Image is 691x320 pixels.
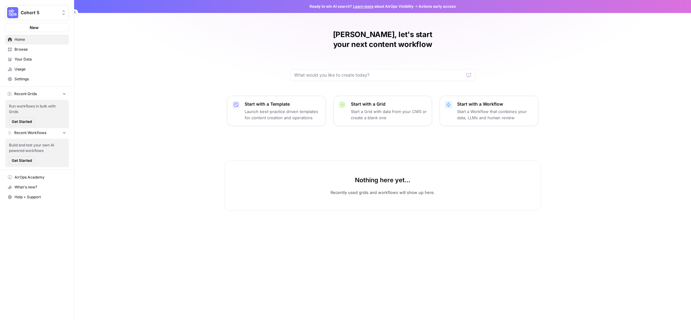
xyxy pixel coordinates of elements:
[15,47,66,52] span: Browse
[5,74,69,84] a: Settings
[9,103,65,115] span: Run workflows in bulk with Grids
[5,35,69,44] a: Home
[5,192,69,202] button: Help + Support
[290,30,475,49] h1: [PERSON_NAME], let's start your next content workflow
[9,142,65,154] span: Build and test your own AI powered workflows
[15,76,66,82] span: Settings
[331,189,435,196] p: Recently used grids and workflows will show up here.
[440,96,538,126] button: Start with a WorkflowStart a Workflow that combines your data, LLMs and human review
[5,89,69,99] button: Recent Grids
[5,44,69,54] a: Browse
[5,182,69,192] button: What's new?
[15,66,66,72] span: Usage
[353,4,373,9] a: Learn more
[14,130,46,136] span: Recent Workflows
[12,158,32,163] span: Get Started
[355,176,410,184] p: Nothing here yet...
[419,4,456,9] span: Actions early access
[5,64,69,74] a: Usage
[5,128,69,137] button: Recent Workflows
[5,5,69,20] button: Workspace: Cohort 5
[5,172,69,182] a: AirOps Academy
[227,96,326,126] button: Start with a TemplateLaunch best-practice driven templates for content creation and operations
[245,108,321,121] p: Launch best-practice driven templates for content creation and operations
[351,108,427,121] p: Start a Grid with data from your CMS or create a blank one
[333,96,432,126] button: Start with a GridStart a Grid with data from your CMS or create a blank one
[245,101,321,107] p: Start with a Template
[14,91,37,97] span: Recent Grids
[15,37,66,42] span: Home
[457,101,533,107] p: Start with a Workflow
[21,10,58,16] span: Cohort 5
[9,118,35,126] button: Get Started
[7,7,18,18] img: Cohort 5 Logo
[294,72,464,78] input: What would you like to create today?
[351,101,427,107] p: Start with a Grid
[15,57,66,62] span: Your Data
[5,23,69,32] button: New
[310,4,414,9] span: Ready to win AI search? about AirOps Visibility
[15,194,66,200] span: Help + Support
[15,175,66,180] span: AirOps Academy
[457,108,533,121] p: Start a Workflow that combines your data, LLMs and human review
[12,119,32,124] span: Get Started
[5,54,69,64] a: Your Data
[9,157,35,165] button: Get Started
[30,24,39,31] span: New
